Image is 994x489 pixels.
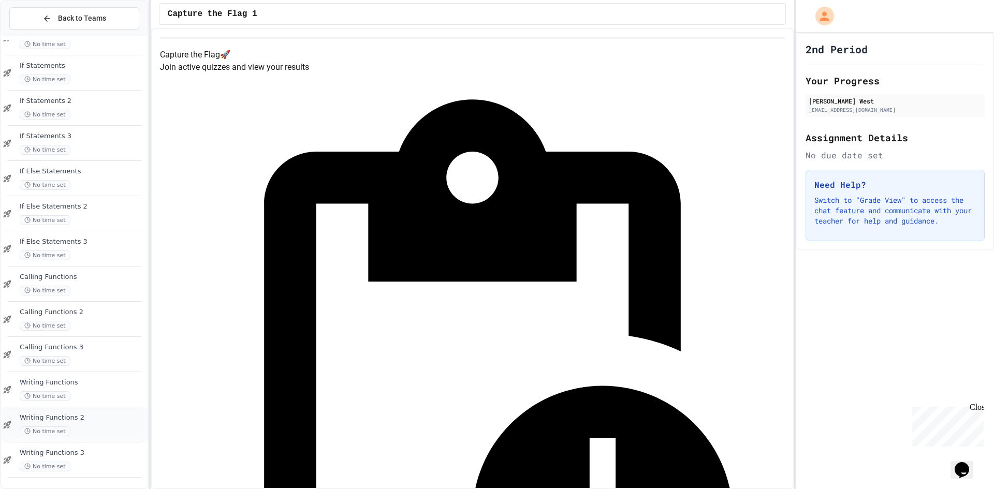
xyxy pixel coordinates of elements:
button: Back to Teams [9,7,139,29]
span: No time set [20,75,70,84]
span: Writing Functions 2 [20,413,145,422]
span: Writing Functions 3 [20,449,145,457]
span: No time set [20,110,70,120]
span: Back to Teams [58,13,106,24]
span: If Statements 2 [20,97,145,106]
div: [EMAIL_ADDRESS][DOMAIN_NAME] [809,106,982,114]
div: My Account [805,4,837,28]
span: No time set [20,462,70,471]
span: If Statements [20,62,145,70]
span: No time set [20,391,70,401]
span: If Else Statements [20,167,145,176]
h2: Your Progress [806,73,985,88]
span: If Statements 3 [20,132,145,141]
span: No time set [20,250,70,260]
span: Calling Functions 2 [20,308,145,317]
span: Capture the Flag 1 [168,8,257,20]
p: Join active quizzes and view your results [160,61,785,73]
span: No time set [20,145,70,155]
span: Calling Functions 3 [20,343,145,352]
h4: Capture the Flag 🚀 [160,49,785,61]
span: Calling Functions [20,273,145,281]
span: No time set [20,180,70,190]
h3: Need Help? [814,179,976,191]
iframe: chat widget [951,448,984,479]
span: No time set [20,356,70,366]
span: No time set [20,215,70,225]
span: No time set [20,286,70,295]
iframe: chat widget [908,403,984,447]
div: No due date set [806,149,985,161]
h2: Assignment Details [806,130,985,145]
span: No time set [20,321,70,331]
h1: 2nd Period [806,42,868,56]
span: Writing Functions [20,378,145,387]
p: Switch to "Grade View" to access the chat feature and communicate with your teacher for help and ... [814,195,976,226]
div: Chat with us now!Close [4,4,71,66]
span: No time set [20,39,70,49]
span: If Else Statements 3 [20,238,145,246]
div: [PERSON_NAME] West [809,96,982,106]
span: No time set [20,426,70,436]
span: If Else Statements 2 [20,202,145,211]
